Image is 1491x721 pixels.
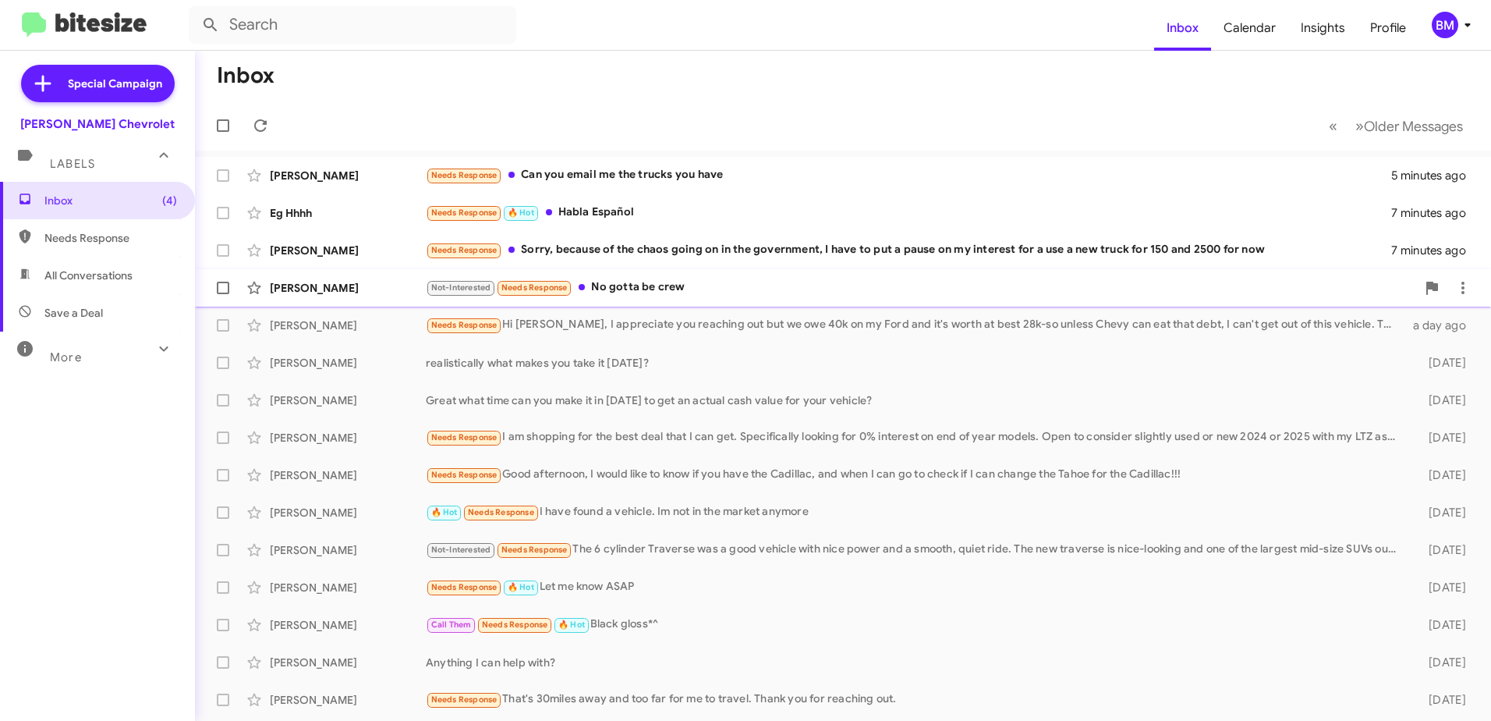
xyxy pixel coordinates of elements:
span: Older Messages [1364,118,1463,135]
button: Previous [1319,110,1347,142]
div: [PERSON_NAME] [270,467,426,483]
div: 7 minutes ago [1391,205,1479,221]
div: realistically what makes you take it [DATE]? [426,355,1404,371]
div: Habla Español [426,204,1391,222]
span: Needs Response [431,694,498,705]
a: Profile [1358,5,1418,51]
span: Special Campaign [68,76,162,91]
div: Sorry, because of the chaos going on in the government, I have to put a pause on my interest for ... [426,241,1391,259]
h1: Inbox [217,63,274,88]
div: [PERSON_NAME] Chevrolet [20,116,175,132]
a: Calendar [1211,5,1288,51]
span: Needs Response [431,470,498,480]
div: [PERSON_NAME] [270,280,426,296]
span: 🔥 Hot [431,507,458,517]
div: Eg Hhhh [270,205,426,221]
span: Needs Response [431,582,498,592]
a: Inbox [1154,5,1211,51]
span: Needs Response [501,545,568,555]
span: Needs Response [431,432,498,442]
button: Next [1346,110,1472,142]
span: Call Them [431,620,472,630]
div: 5 minutes ago [1391,168,1479,183]
span: Labels [50,157,95,171]
span: « [1329,116,1337,136]
div: [PERSON_NAME] [270,355,426,371]
div: Anything I can help with? [426,655,1404,670]
div: [PERSON_NAME] [270,392,426,408]
div: No gotta be crew [426,279,1416,297]
nav: Page navigation example [1320,110,1472,142]
div: That's 30miles away and too far for me to travel. Thank you for reaching out. [426,691,1404,709]
div: I am shopping for the best deal that I can get. Specifically looking for 0% interest on end of ye... [426,428,1404,446]
div: [DATE] [1404,580,1479,595]
div: Let me know ASAP [426,578,1404,596]
span: 🔥 Hot [558,620,585,630]
div: [PERSON_NAME] [270,168,426,183]
a: Special Campaign [21,65,175,102]
span: 🔥 Hot [508,582,534,592]
div: Black gloss*^ [426,616,1404,634]
div: [DATE] [1404,392,1479,408]
div: [PERSON_NAME] [270,542,426,558]
span: Inbox [44,193,177,208]
div: [PERSON_NAME] [270,505,426,520]
div: [DATE] [1404,430,1479,446]
div: [DATE] [1404,655,1479,670]
span: Needs Response [44,230,177,246]
div: [PERSON_NAME] [270,617,426,633]
div: [DATE] [1404,355,1479,371]
div: [PERSON_NAME] [270,243,426,258]
span: More [50,350,82,364]
span: » [1355,116,1364,136]
span: (4) [162,193,177,208]
span: Needs Response [501,282,568,293]
div: [PERSON_NAME] [270,655,426,670]
div: [PERSON_NAME] [270,318,426,333]
span: Not-Interested [431,545,491,555]
span: All Conversations [44,268,133,283]
span: Needs Response [431,170,498,180]
div: [DATE] [1404,692,1479,708]
div: [DATE] [1404,505,1479,520]
a: Insights [1288,5,1358,51]
div: I have found a vehicle. Im not in the market anymore [426,503,1404,521]
input: Search [189,6,516,44]
div: [PERSON_NAME] [270,692,426,708]
div: [PERSON_NAME] [270,580,426,595]
div: a day ago [1404,318,1479,333]
div: Good afternoon, I would like to know if you have the Cadillac, and when I can go to check if I ca... [426,466,1404,484]
div: The 6 cylinder Traverse was a good vehicle with nice power and a smooth, quiet ride. The new trav... [426,541,1404,559]
div: Great what time can you make it in [DATE] to get an actual cash value for your vehicle? [426,392,1404,408]
span: Needs Response [431,245,498,255]
div: [DATE] [1404,542,1479,558]
span: 🔥 Hot [508,208,534,218]
span: Save a Deal [44,305,103,321]
div: 7 minutes ago [1391,243,1479,258]
span: Needs Response [431,208,498,218]
span: Not-Interested [431,282,491,293]
span: Needs Response [431,320,498,330]
div: [DATE] [1404,617,1479,633]
div: Can you email me the trucks you have [426,166,1391,184]
span: Needs Response [482,620,548,630]
button: BM [1418,12,1474,38]
span: Needs Response [468,507,534,517]
div: [PERSON_NAME] [270,430,426,446]
div: Hi [PERSON_NAME], I appreciate you reaching out but we owe 40k on my Ford and it's worth at best ... [426,316,1404,334]
div: [DATE] [1404,467,1479,483]
div: BM [1432,12,1458,38]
